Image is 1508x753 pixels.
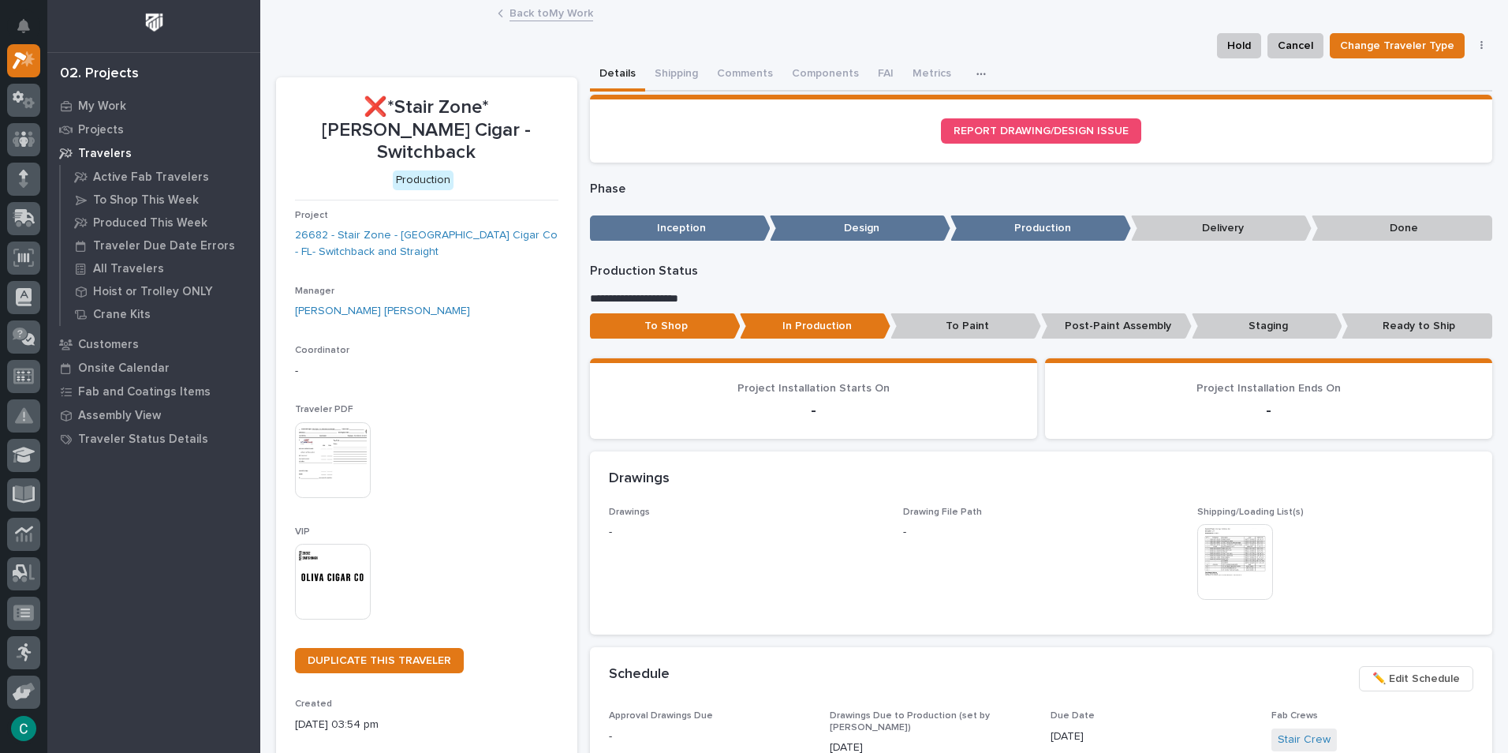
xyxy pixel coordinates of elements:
[61,189,260,211] a: To Shop This Week
[295,346,349,355] span: Coordinator
[1064,401,1473,420] p: -
[609,729,811,745] p: -
[47,380,260,403] a: Fab and Coatings Items
[1342,313,1492,339] p: Ready to Ship
[941,118,1141,144] a: REPORT DRAWING/DESIGN ISSUE
[903,58,961,92] button: Metrics
[1340,36,1454,55] span: Change Traveler Type
[1217,33,1261,58] button: Hold
[903,524,906,541] p: -
[93,262,164,276] p: All Travelers
[78,123,124,137] p: Projects
[950,215,1131,242] p: Production
[60,66,139,83] div: 02. Projects
[609,666,670,684] h2: Schedule
[590,182,1493,197] p: Phase
[295,211,328,220] span: Project
[295,527,310,537] span: VIP
[93,170,209,185] p: Active Fab Travelers
[1359,666,1473,691] button: ✏️ Edit Schedule
[393,170,454,190] div: Production
[93,285,213,299] p: Hoist or Trolley ONLY
[140,8,169,37] img: Workspace Logo
[93,193,199,208] p: To Shop This Week
[1330,33,1465,58] button: Change Traveler Type
[609,524,884,541] p: -
[1041,313,1192,339] p: Post-Paint Assembly
[295,648,464,673] a: DUPLICATE THIS TRAVELER
[1271,711,1318,721] span: Fab Crews
[1196,383,1341,394] span: Project Installation Ends On
[609,508,650,517] span: Drawings
[47,332,260,356] a: Customers
[7,9,40,43] button: Notifications
[590,58,645,92] button: Details
[590,264,1493,279] p: Production Status
[78,433,208,447] p: Traveler Status Details
[61,303,260,325] a: Crane Kits
[295,287,334,296] span: Manager
[78,338,139,352] p: Customers
[1312,215,1492,242] p: Done
[47,356,260,380] a: Onsite Calendar
[295,699,332,709] span: Created
[78,147,132,161] p: Travelers
[295,405,353,414] span: Traveler PDF
[1278,36,1313,55] span: Cancel
[1051,729,1252,745] p: [DATE]
[47,141,260,165] a: Travelers
[295,363,558,380] p: -
[308,655,451,666] span: DUPLICATE THIS TRAVELER
[1227,36,1251,55] span: Hold
[1278,732,1331,748] a: Stair Crew
[609,470,670,488] h2: Drawings
[868,58,903,92] button: FAI
[830,711,990,732] span: Drawings Due to Production (set by [PERSON_NAME])
[510,3,593,21] a: Back toMy Work
[770,215,950,242] p: Design
[590,313,741,339] p: To Shop
[590,215,771,242] p: Inception
[609,401,1018,420] p: -
[890,313,1041,339] p: To Paint
[1131,215,1312,242] p: Delivery
[93,308,151,322] p: Crane Kits
[295,717,558,733] p: [DATE] 03:54 pm
[645,58,707,92] button: Shipping
[78,362,170,376] p: Onsite Calendar
[93,216,207,230] p: Produced This Week
[61,234,260,257] a: Traveler Due Date Errors
[295,96,558,164] p: ❌*Stair Zone* [PERSON_NAME] Cigar - Switchback
[78,409,161,423] p: Assembly View
[47,427,260,451] a: Traveler Status Details
[7,712,40,745] button: users-avatar
[93,239,235,253] p: Traveler Due Date Errors
[954,126,1129,137] span: REPORT DRAWING/DESIGN ISSUE
[78,385,211,399] p: Fab and Coatings Items
[61,212,260,234] a: Produced This Week
[47,403,260,427] a: Assembly View
[78,99,126,114] p: My Work
[1051,711,1095,721] span: Due Date
[737,383,890,394] span: Project Installation Starts On
[61,257,260,279] a: All Travelers
[740,313,890,339] p: In Production
[295,227,558,260] a: 26682 - Stair Zone - [GEOGRAPHIC_DATA] Cigar Co - FL- Switchback and Straight
[47,94,260,118] a: My Work
[609,711,713,721] span: Approval Drawings Due
[47,118,260,141] a: Projects
[1197,508,1304,517] span: Shipping/Loading List(s)
[707,58,782,92] button: Comments
[1267,33,1323,58] button: Cancel
[1372,669,1460,688] span: ✏️ Edit Schedule
[61,280,260,302] a: Hoist or Trolley ONLY
[20,19,40,44] div: Notifications
[903,508,982,517] span: Drawing File Path
[61,166,260,188] a: Active Fab Travelers
[1192,313,1342,339] p: Staging
[782,58,868,92] button: Components
[295,303,470,320] a: [PERSON_NAME] [PERSON_NAME]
